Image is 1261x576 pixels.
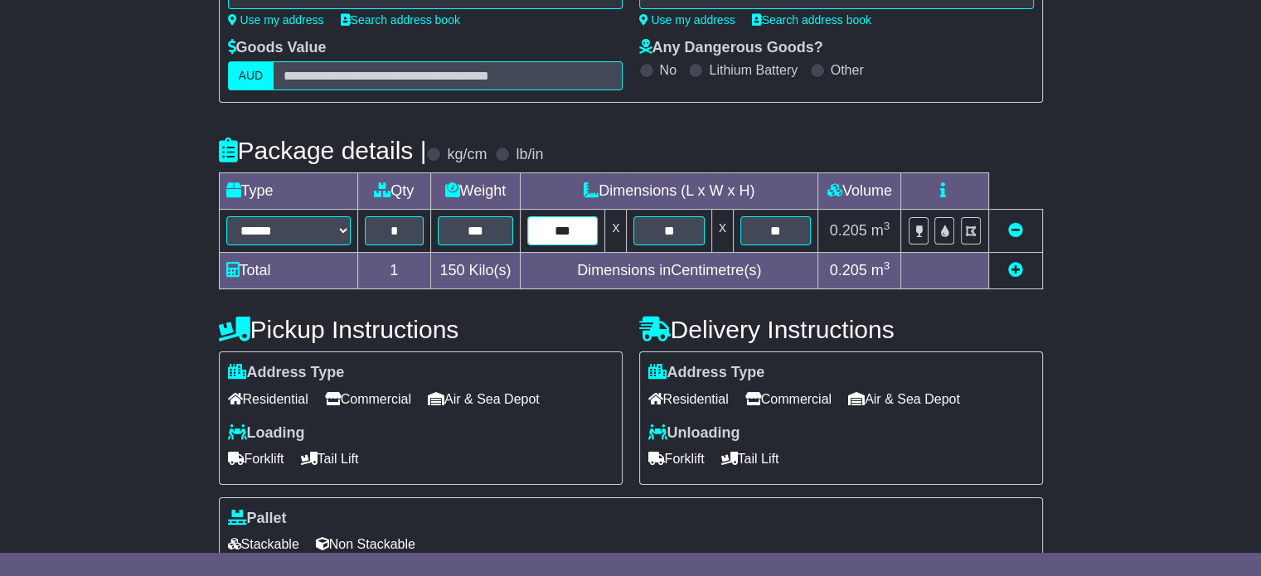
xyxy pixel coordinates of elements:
td: x [605,210,627,253]
td: 1 [357,253,430,289]
a: Search address book [752,13,871,27]
span: Forklift [648,446,705,472]
td: Dimensions in Centimetre(s) [520,253,817,289]
td: Qty [357,173,430,210]
span: 150 [439,262,464,278]
h4: Delivery Instructions [639,316,1043,343]
label: kg/cm [447,146,487,164]
h4: Package details | [219,137,427,164]
span: m [871,262,890,278]
label: Address Type [648,364,765,382]
span: m [871,222,890,239]
span: Tail Lift [301,446,359,472]
td: Dimensions (L x W x H) [520,173,817,210]
span: Air & Sea Depot [428,386,540,412]
label: No [660,62,677,78]
a: Remove this item [1008,222,1023,239]
td: Kilo(s) [430,253,520,289]
label: Loading [228,424,305,443]
a: Add new item [1008,262,1023,278]
td: Type [219,173,357,210]
span: Residential [228,386,308,412]
label: Unloading [648,424,740,443]
span: Commercial [745,386,832,412]
label: Other [831,62,864,78]
label: Address Type [228,364,345,382]
td: x [711,210,733,253]
span: Non Stackable [316,531,415,557]
sup: 3 [884,220,890,232]
span: Tail Lift [721,446,779,472]
label: Any Dangerous Goods? [639,39,823,57]
span: 0.205 [830,222,867,239]
label: AUD [228,61,274,90]
label: Lithium Battery [709,62,798,78]
a: Use my address [639,13,735,27]
span: Stackable [228,531,299,557]
sup: 3 [884,259,890,272]
span: Residential [648,386,729,412]
a: Use my address [228,13,324,27]
a: Search address book [341,13,460,27]
td: Weight [430,173,520,210]
span: 0.205 [830,262,867,278]
h4: Pickup Instructions [219,316,623,343]
span: Forklift [228,446,284,472]
span: Commercial [325,386,411,412]
td: Total [219,253,357,289]
td: Volume [818,173,901,210]
span: Air & Sea Depot [848,386,960,412]
label: Pallet [228,510,287,528]
label: Goods Value [228,39,327,57]
label: lb/in [516,146,543,164]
